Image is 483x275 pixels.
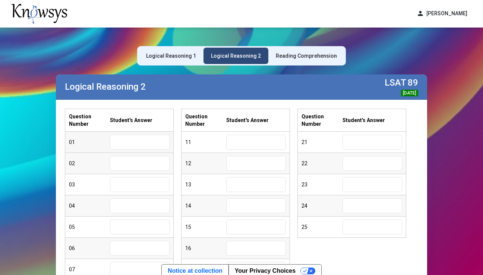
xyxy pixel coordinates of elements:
div: 02 [69,160,110,167]
div: 14 [185,202,226,210]
div: Logical Reasoning 1 [146,52,196,60]
label: 89 [408,77,418,88]
div: Reading Comprehension [276,52,337,60]
div: 06 [69,244,110,252]
div: 23 [302,181,342,188]
label: Student's Answer [342,116,385,124]
div: 04 [69,202,110,210]
label: Student's Answer [110,116,152,124]
label: Student's Answer [226,116,269,124]
div: 25 [302,223,342,231]
img: knowsys-logo.png [11,4,67,24]
div: 24 [302,202,342,210]
div: 03 [69,181,110,188]
label: Question Number [185,113,226,128]
div: 12 [185,160,226,167]
label: Question Number [302,113,342,128]
label: LSAT [385,77,406,88]
label: Logical Reasoning 2 [65,81,146,92]
div: 13 [185,181,226,188]
div: Logical Reasoning 2 [211,52,261,60]
div: 01 [69,138,110,146]
div: 05 [69,223,110,231]
div: 07 [69,266,110,273]
div: [DATE] [401,90,418,96]
div: 22 [302,160,342,167]
label: Question Number [69,113,110,128]
div: 11 [185,138,226,146]
div: 21 [302,138,342,146]
div: 16 [185,244,226,252]
div: 15 [185,223,226,231]
button: person[PERSON_NAME] [412,7,472,20]
span: person [417,10,424,17]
